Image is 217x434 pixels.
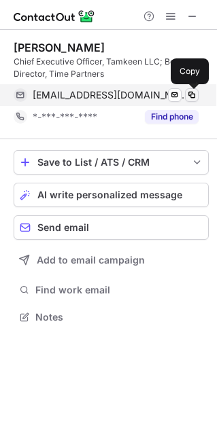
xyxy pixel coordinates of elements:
button: Send email [14,215,209,240]
span: [EMAIL_ADDRESS][DOMAIN_NAME] [33,89,188,101]
span: Notes [35,311,203,323]
button: AI write personalized message [14,183,209,207]
span: AI write personalized message [37,189,182,200]
img: ContactOut v5.3.10 [14,8,95,24]
button: Find work email [14,281,209,300]
span: Send email [37,222,89,233]
button: save-profile-one-click [14,150,209,175]
button: Add to email campaign [14,248,209,272]
span: Add to email campaign [37,255,145,266]
div: [PERSON_NAME] [14,41,105,54]
span: Find work email [35,284,203,296]
button: Reveal Button [145,110,199,124]
button: Notes [14,308,209,327]
div: Chief Executive Officer, Tamkeen LLC; Board Director, Time Partners [14,56,209,80]
div: Save to List / ATS / CRM [37,157,185,168]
